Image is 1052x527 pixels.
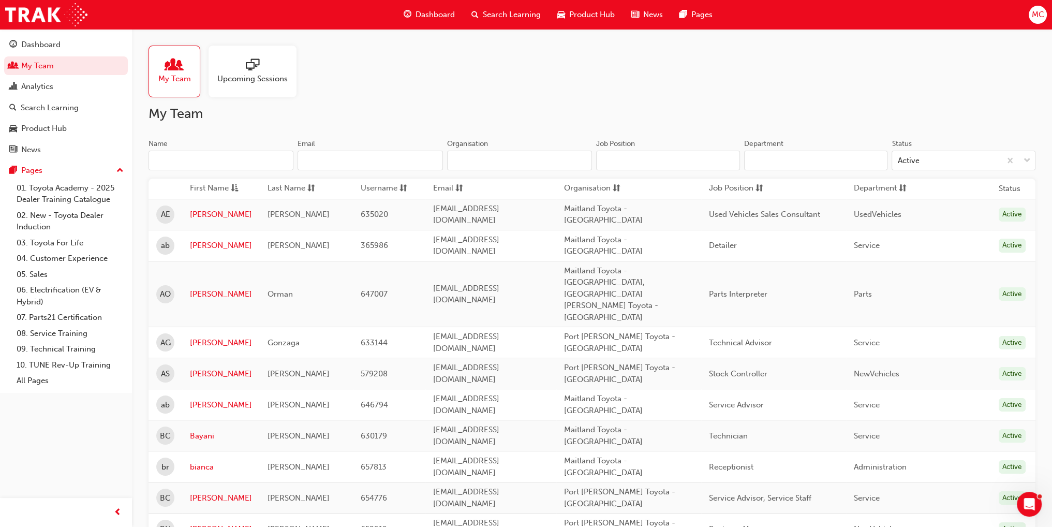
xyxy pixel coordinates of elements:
[564,456,643,477] span: Maitland Toyota - [GEOGRAPHIC_DATA]
[4,35,128,54] a: Dashboard
[1024,154,1031,168] span: down-icon
[231,182,239,195] span: asc-icon
[1031,9,1044,21] span: MC
[564,332,675,353] span: Port [PERSON_NAME] Toyota - [GEOGRAPHIC_DATA]
[679,8,687,21] span: pages-icon
[268,400,330,409] span: [PERSON_NAME]
[709,493,811,503] span: Service Advisor, Service Staff
[361,182,397,195] span: Username
[433,182,490,195] button: Emailsorting-icon
[209,46,305,97] a: Upcoming Sessions
[395,4,463,25] a: guage-iconDashboard
[298,139,315,149] div: Email
[160,288,171,300] span: AO
[455,182,463,195] span: sorting-icon
[433,182,453,195] span: Email
[268,182,305,195] span: Last Name
[433,284,499,305] span: [EMAIL_ADDRESS][DOMAIN_NAME]
[854,462,907,472] span: Administration
[268,338,300,347] span: Gonzaga
[116,164,124,178] span: up-icon
[1017,492,1042,517] iframe: Intercom live chat
[161,209,170,221] span: AE
[709,431,748,441] span: Technician
[892,139,911,149] div: Status
[268,210,330,219] span: [PERSON_NAME]
[161,368,170,380] span: AS
[999,460,1026,474] div: Active
[9,40,17,50] span: guage-icon
[190,337,252,349] a: [PERSON_NAME]
[854,182,911,195] button: Departmentsorting-icon
[433,204,499,225] span: [EMAIL_ADDRESS][DOMAIN_NAME]
[21,39,61,51] div: Dashboard
[298,151,442,170] input: Email
[999,491,1026,505] div: Active
[9,104,17,113] span: search-icon
[623,4,671,25] a: news-iconNews
[190,182,247,195] button: First Nameasc-icon
[999,336,1026,350] div: Active
[190,368,252,380] a: [PERSON_NAME]
[149,139,168,149] div: Name
[854,431,880,441] span: Service
[21,165,42,177] div: Pages
[596,139,635,149] div: Job Position
[4,161,128,180] button: Pages
[9,124,17,134] span: car-icon
[361,400,388,409] span: 646794
[9,82,17,92] span: chart-icon
[21,81,53,93] div: Analytics
[190,430,252,442] a: Bayani
[854,338,880,347] span: Service
[709,400,764,409] span: Service Advisor
[268,462,330,472] span: [PERSON_NAME]
[361,241,388,250] span: 365986
[12,326,128,342] a: 08. Service Training
[149,106,1035,122] h2: My Team
[9,145,17,155] span: news-icon
[709,462,753,472] span: Receptionist
[268,289,293,299] span: Orman
[12,251,128,267] a: 04. Customer Experience
[4,119,128,138] a: Product Hub
[12,267,128,283] a: 05. Sales
[4,77,128,96] a: Analytics
[307,182,315,195] span: sorting-icon
[483,9,541,21] span: Search Learning
[1029,6,1047,24] button: MC
[4,33,128,161] button: DashboardMy TeamAnalyticsSearch LearningProduct HubNews
[399,182,407,195] span: sorting-icon
[999,208,1026,222] div: Active
[463,4,549,25] a: search-iconSearch Learning
[744,151,888,170] input: Department
[999,287,1026,301] div: Active
[160,337,171,349] span: AG
[613,182,620,195] span: sorting-icon
[268,182,324,195] button: Last Namesorting-icon
[433,487,499,508] span: [EMAIL_ADDRESS][DOMAIN_NAME]
[854,400,880,409] span: Service
[190,461,252,473] a: bianca
[999,183,1020,195] th: Status
[999,367,1026,381] div: Active
[160,492,171,504] span: BC
[447,151,592,170] input: Organisation
[643,9,663,21] span: News
[12,373,128,389] a: All Pages
[361,493,387,503] span: 654776
[190,492,252,504] a: [PERSON_NAME]
[4,56,128,76] a: My Team
[190,399,252,411] a: [PERSON_NAME]
[744,139,783,149] div: Department
[671,4,721,25] a: pages-iconPages
[361,182,418,195] button: Usernamesorting-icon
[564,394,643,415] span: Maitland Toyota - [GEOGRAPHIC_DATA]
[564,235,643,256] span: Maitland Toyota - [GEOGRAPHIC_DATA]
[268,431,330,441] span: [PERSON_NAME]
[569,9,615,21] span: Product Hub
[268,493,330,503] span: [PERSON_NAME]
[161,399,170,411] span: ab
[190,182,229,195] span: First Name
[21,123,67,135] div: Product Hub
